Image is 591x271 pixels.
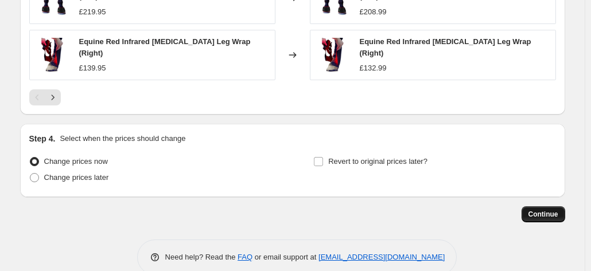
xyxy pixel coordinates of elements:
[44,173,109,182] span: Change prices later
[328,157,427,166] span: Revert to original prices later?
[238,253,252,261] a: FAQ
[316,38,351,72] img: 2_-_2025-05-19T115053_742-Picsart-AiImageEnhancer_80x.png
[528,210,558,219] span: Continue
[29,89,61,105] nav: Pagination
[45,89,61,105] button: Next
[79,6,106,18] div: £219.95
[44,157,108,166] span: Change prices now
[360,37,531,57] span: Equine Red Infrared [MEDICAL_DATA] Leg Wrap (Right)
[29,133,56,144] h2: Step 4.
[165,253,238,261] span: Need help? Read the
[60,133,185,144] p: Select when the prices should change
[360,6,387,18] div: £208.99
[360,62,387,74] div: £132.99
[36,38,70,72] img: 2_-_2025-05-19T115053_742-Picsart-AiImageEnhancer_80x.png
[522,206,565,222] button: Continue
[318,253,445,261] a: [EMAIL_ADDRESS][DOMAIN_NAME]
[79,37,251,57] span: Equine Red Infrared [MEDICAL_DATA] Leg Wrap (Right)
[252,253,318,261] span: or email support at
[79,62,106,74] div: £139.95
